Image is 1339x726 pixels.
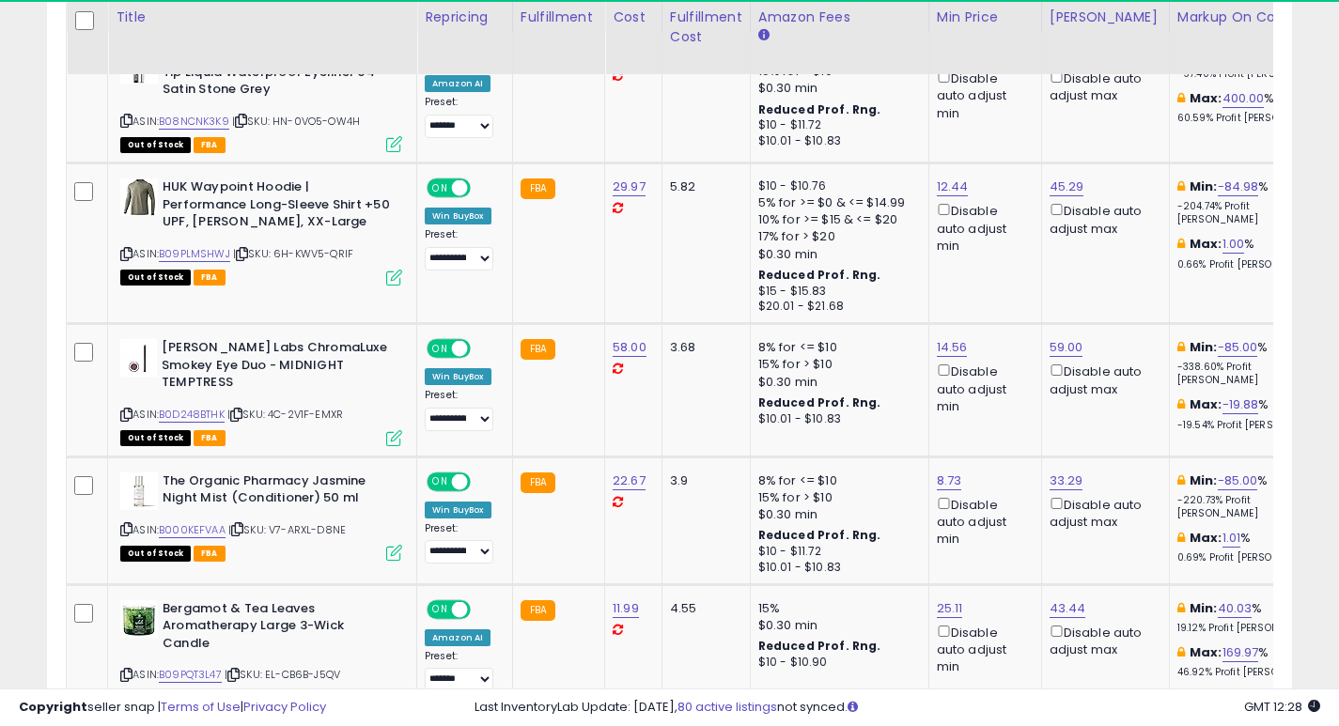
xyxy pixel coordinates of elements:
[758,617,914,634] div: $0.30 min
[468,341,498,357] span: OFF
[758,356,914,373] div: 15% for > $10
[159,522,226,538] a: B000KEFVAA
[1177,112,1333,125] p: 60.59% Profit [PERSON_NAME]
[677,698,777,716] a: 80 active listings
[163,472,391,512] b: The Organic Pharmacy Jasmine Night Mist (Conditioner) 50 ml
[1177,90,1333,125] div: %
[758,374,914,391] div: $0.30 min
[937,494,1027,548] div: Disable auto adjust min
[1177,361,1333,387] p: -338.60% Profit [PERSON_NAME]
[1177,551,1333,564] p: 0.69% Profit [PERSON_NAME]
[120,270,191,286] span: All listings that are currently out of stock and unavailable for purchase on Amazon
[425,502,491,518] div: Win BuyBox
[120,339,402,443] div: ASIN:
[120,472,158,510] img: 31iNertWkCL._SL40_.jpg
[19,698,87,716] strong: Copyright
[613,338,646,357] a: 58.00
[758,80,914,97] div: $0.30 min
[613,471,646,490] a: 22.67
[468,180,498,196] span: OFF
[1190,338,1218,356] b: Min:
[161,698,241,716] a: Terms of Use
[228,522,346,537] span: | SKU: V7-ARXL-D8NE
[1050,68,1155,104] div: Disable auto adjust max
[19,699,326,717] div: seller snap | |
[1190,395,1222,413] b: Max:
[194,546,226,562] span: FBA
[613,178,646,196] a: 29.97
[194,137,226,153] span: FBA
[116,8,409,27] div: Title
[1218,338,1258,357] a: -85.00
[1222,529,1241,548] a: 1.01
[120,178,402,283] div: ASIN:
[194,270,226,286] span: FBA
[120,137,191,153] span: All listings that are currently out of stock and unavailable for purchase on Amazon
[758,655,914,671] div: $10 - $10.90
[1190,178,1218,195] b: Min:
[521,600,555,621] small: FBA
[425,629,490,646] div: Amazon AI
[1190,599,1218,617] b: Min:
[1177,622,1333,635] p: 19.12% Profit [PERSON_NAME]
[613,8,654,27] div: Cost
[468,601,498,617] span: OFF
[162,339,390,396] b: [PERSON_NAME] Labs ChromaLuxe Smokey Eye Duo - MIDNIGHT TEMPTRESS
[670,600,736,617] div: 4.55
[758,600,914,617] div: 15%
[1222,395,1259,414] a: -19.88
[1177,200,1333,226] p: -204.74% Profit [PERSON_NAME]
[1177,68,1333,81] p: -97.40% Profit [PERSON_NAME]
[475,699,1320,717] div: Last InventoryLab Update: [DATE], not synced.
[1190,235,1222,253] b: Max:
[1050,599,1086,618] a: 43.44
[521,178,555,199] small: FBA
[758,299,914,315] div: $20.01 - $21.68
[758,117,914,133] div: $10 - $11.72
[425,208,491,224] div: Win BuyBox
[194,430,226,446] span: FBA
[120,430,191,446] span: All listings that are currently out of stock and unavailable for purchase on Amazon
[1050,178,1084,196] a: 45.29
[120,546,191,562] span: All listings that are currently out of stock and unavailable for purchase on Amazon
[758,544,914,560] div: $10 - $11.72
[758,339,914,356] div: 8% for <= $10
[1177,236,1333,270] div: %
[613,599,639,618] a: 11.99
[425,368,491,385] div: Win BuyBox
[937,599,963,618] a: 25.11
[937,471,962,490] a: 8.73
[1222,235,1245,254] a: 1.00
[120,472,402,560] div: ASIN:
[1244,698,1320,716] span: 2025-09-18 12:28 GMT
[937,68,1027,122] div: Disable auto adjust min
[233,246,353,261] span: | SKU: 6H-KWV5-QRIF
[1050,338,1083,357] a: 59.00
[1177,494,1333,520] p: -220.73% Profit [PERSON_NAME]
[1177,258,1333,271] p: 0.66% Profit [PERSON_NAME]
[1218,471,1258,490] a: -85.00
[1222,89,1265,108] a: 400.00
[428,473,452,489] span: ON
[232,114,360,129] span: | SKU: HN-0VO5-OW4H
[120,600,158,638] img: 51ugKc6qGkL._SL40_.jpg
[1050,494,1155,531] div: Disable auto adjust max
[758,267,881,283] b: Reduced Prof. Rng.
[758,527,881,543] b: Reduced Prof. Rng.
[937,8,1034,27] div: Min Price
[758,284,914,300] div: $15 - $15.83
[758,8,921,27] div: Amazon Fees
[120,46,402,150] div: ASIN:
[425,96,498,138] div: Preset:
[1190,471,1218,489] b: Min:
[670,472,736,489] div: 3.9
[163,178,391,236] b: HUK Waypoint Hoodie | Performance Long-Sleeve Shirt +50 UPF, [PERSON_NAME], XX-Large
[425,75,490,92] div: Amazon AI
[468,473,498,489] span: OFF
[758,27,770,44] small: Amazon Fees.
[425,228,498,270] div: Preset:
[425,522,498,564] div: Preset:
[758,194,914,211] div: 5% for >= $0 & <= $14.99
[758,506,914,523] div: $0.30 min
[758,228,914,245] div: 17% for > $20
